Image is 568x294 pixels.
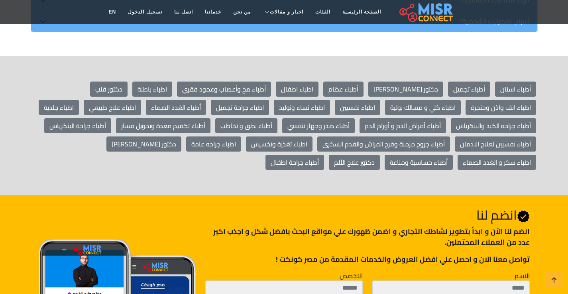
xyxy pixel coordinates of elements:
a: اطباء باطنة [132,82,172,97]
a: أطباء عظام [323,82,364,97]
a: دكتور علاج الألم [329,155,380,170]
a: أطباء تكميم معدة وتحويل مسار [116,118,210,133]
p: انضم لنا اﻵن و ابدأ بتطوير نشاطك التجاري و اضمن ظهورك علي مواقع البحث بافضل شكل و اجذب اكبر عدد م... [205,226,529,247]
img: main.misr_connect [399,2,453,22]
a: أطباء نطق و تخاطب [215,118,277,133]
a: تسجيل الدخول [122,4,168,19]
a: اطباء جراحه عامة [186,136,241,152]
a: الفئات [309,4,336,19]
a: دكتور [PERSON_NAME] [106,136,181,152]
a: اطباء انف واذن وحنجرة [466,100,536,115]
a: من نحن [227,4,257,19]
a: أطباء مخ وأعصاب وعمود فقري [177,82,271,97]
a: اطباء تغذية وتخسيس [246,136,312,152]
a: دكتور [PERSON_NAME] [368,82,443,97]
a: اطباء جلدية [39,100,79,115]
p: تواصل معنا الان و احصل علي افضل العروض والخدمات المقدمة من مصر كونكت ! [205,254,529,265]
a: اتصل بنا [168,4,199,19]
a: خدماتنا [199,4,227,19]
a: اطباء علاج طبيعي [84,100,141,115]
a: أطباء جراحة البنكرياس [44,118,111,133]
a: اطباء جراحة تجميل [211,100,269,115]
a: اخبار و مقالات [257,4,309,19]
a: أطباء الغدد الصماء [146,100,206,115]
a: أطباء صدر وجهاز تنفسي [282,118,355,133]
a: أطباء اسنان [495,82,536,97]
a: EN [103,4,122,19]
a: أطباء نفسيين لعلاج الادمان [455,136,536,152]
a: أطباء جراحه الكبد والبنكرياس [451,118,536,133]
a: اطباء كلي و مسالك بولية [385,100,461,115]
a: أطباء جراحة اطفال [265,155,324,170]
a: دكتور قلب [90,82,128,97]
a: اطباء اطفال [276,82,318,97]
a: الصفحة الرئيسية [336,4,387,19]
h2: انضم لنا [205,207,529,223]
a: اطباء نساء وتوليد [274,100,330,115]
a: أطباء حساسية ومناعة [385,155,453,170]
svg: Verified account [517,210,530,223]
a: اطباء نفسيين [335,100,380,115]
a: أطباء أمراض الدم و أورام الدم [360,118,446,133]
a: أطباء تجميل [448,82,490,97]
a: أطباء جروح مزمنة وقرح الفراش والقدم السكرى [317,136,450,152]
span: اخبار و مقالات [270,8,303,16]
a: اطباء سكر و الغدد الصماء [458,155,536,170]
label: التخصص [340,271,363,280]
label: الاسم [515,271,530,280]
